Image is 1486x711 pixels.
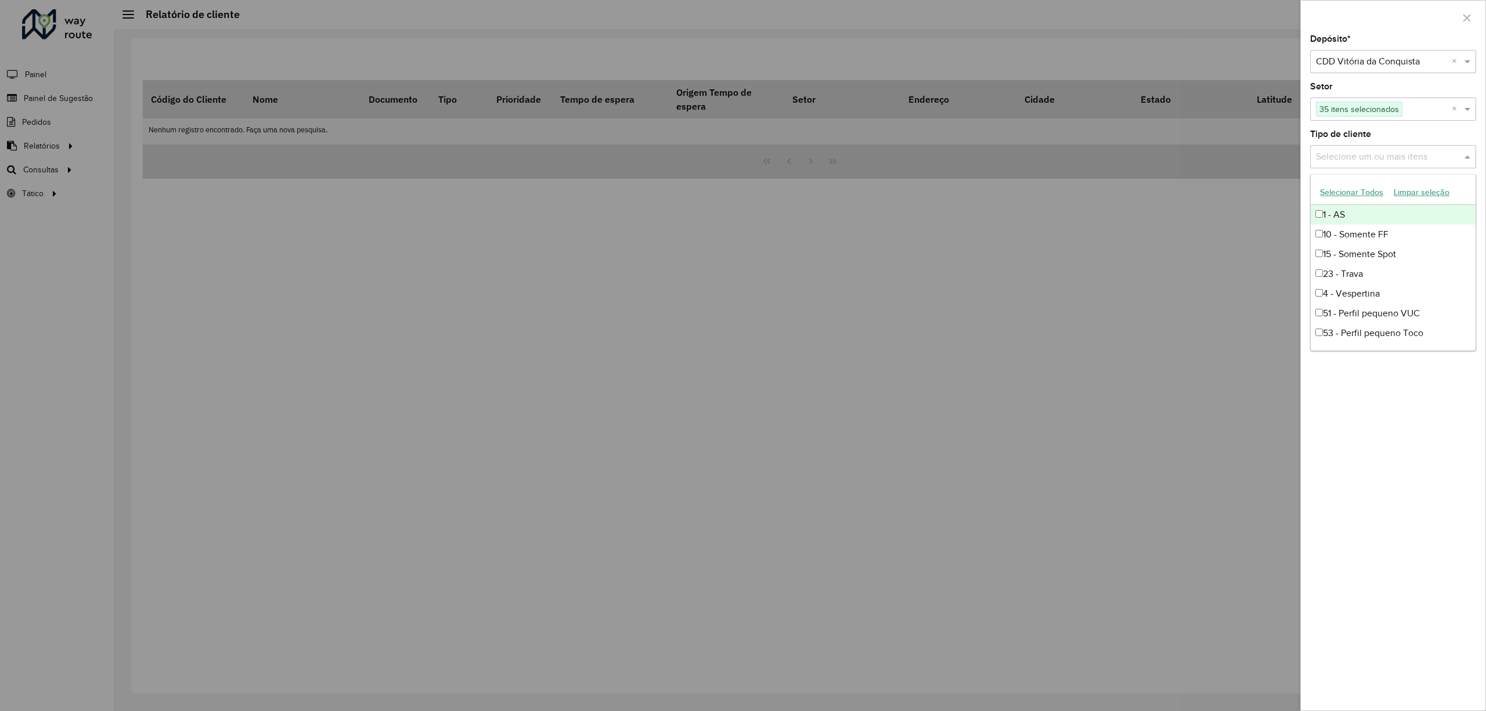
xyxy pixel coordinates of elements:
[1311,264,1475,284] div: 23 - Trava
[1311,205,1475,225] div: 1 - AS
[1310,32,1351,46] label: Depósito
[1310,80,1333,93] label: Setor
[1311,323,1475,343] div: 53 - Perfil pequeno Toco
[1311,304,1475,323] div: 51 - Perfil pequeno VUC
[1452,55,1462,68] span: Clear all
[1311,225,1475,244] div: 10 - Somente FF
[1310,127,1371,141] label: Tipo de cliente
[1310,174,1476,351] ng-dropdown-panel: Options list
[1311,343,1475,363] div: 60 - Retira
[1311,244,1475,264] div: 15 - Somente Spot
[1388,183,1455,201] button: Limpar seleção
[1315,183,1388,201] button: Selecionar Todos
[1311,284,1475,304] div: 4 - Vespertina
[1452,102,1462,116] span: Clear all
[1317,102,1402,116] span: 35 itens selecionados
